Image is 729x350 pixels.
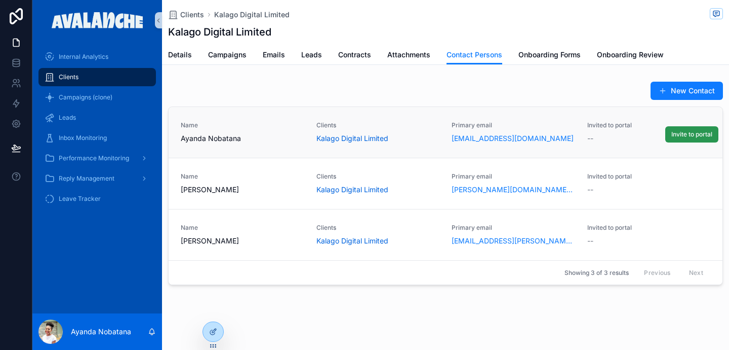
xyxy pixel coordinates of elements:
[316,185,388,195] a: Kalago Digital Limited
[181,121,304,129] span: Name
[208,46,247,66] a: Campaigns
[564,269,629,277] span: Showing 3 of 3 results
[263,46,285,66] a: Emails
[452,185,575,195] a: [PERSON_NAME][DOMAIN_NAME][EMAIL_ADDRESS][PERSON_NAME][DOMAIN_NAME]
[452,133,574,144] a: [EMAIL_ADDRESS][DOMAIN_NAME]
[452,172,575,181] span: Primary email
[452,121,575,129] span: Primary email
[71,327,131,337] p: Ayanda Nobatana
[168,25,271,39] h1: Kalago Digital Limited
[597,46,664,66] a: Onboarding Review
[387,50,430,60] span: Attachments
[316,121,440,129] span: Clients
[38,190,156,208] a: Leave Tracker
[338,46,371,66] a: Contracts
[263,50,285,60] span: Emails
[52,12,143,28] img: App logo
[587,172,711,181] span: Invited to portal
[651,82,723,100] button: New Contact
[38,169,156,188] a: Reply Management
[59,53,108,61] span: Internal Analytics
[447,50,502,60] span: Contact Persons
[168,46,192,66] a: Details
[316,224,440,232] span: Clients
[181,172,304,181] span: Name
[587,224,711,232] span: Invited to portal
[32,41,162,221] div: scrollable content
[59,134,107,142] span: Inbox Monitoring
[59,154,129,162] span: Performance Monitoring
[597,50,664,60] span: Onboarding Review
[59,174,114,183] span: Reply Management
[587,236,593,246] span: --
[338,50,371,60] span: Contracts
[181,224,304,232] span: Name
[181,236,304,246] span: [PERSON_NAME]
[518,46,581,66] a: Onboarding Forms
[518,50,581,60] span: Onboarding Forms
[168,50,192,60] span: Details
[452,224,575,232] span: Primary email
[38,68,156,86] a: Clients
[38,48,156,66] a: Internal Analytics
[301,46,322,66] a: Leads
[181,185,304,195] span: [PERSON_NAME]
[59,73,78,81] span: Clients
[671,130,712,138] span: Invite to portal
[208,50,247,60] span: Campaigns
[587,133,593,144] span: --
[38,129,156,147] a: Inbox Monitoring
[316,172,440,181] span: Clients
[301,50,322,60] span: Leads
[59,93,112,101] span: Campaigns (clone)
[447,46,502,65] a: Contact Persons
[181,133,304,144] span: Ayanda Nobatana
[587,185,593,195] span: --
[316,133,388,144] a: Kalago Digital Limited
[387,46,430,66] a: Attachments
[38,88,156,107] a: Campaigns (clone)
[665,126,718,143] button: Invite to portal
[168,10,204,20] a: Clients
[38,149,156,167] a: Performance Monitoring
[59,195,101,203] span: Leave Tracker
[214,10,290,20] a: Kalago Digital Limited
[316,236,388,246] a: Kalago Digital Limited
[38,109,156,127] a: Leads
[587,121,711,129] span: Invited to portal
[452,236,575,246] a: [EMAIL_ADDRESS][PERSON_NAME][DOMAIN_NAME]
[180,10,204,20] span: Clients
[59,114,76,122] span: Leads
